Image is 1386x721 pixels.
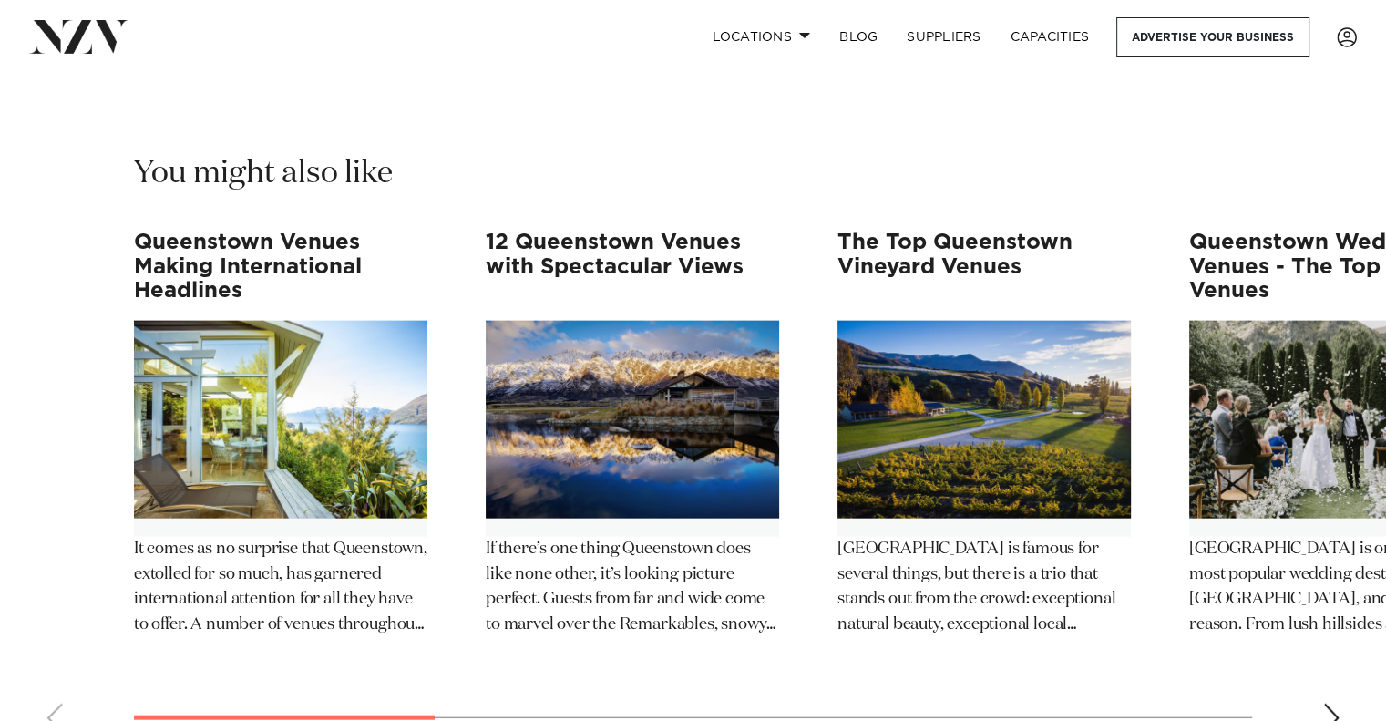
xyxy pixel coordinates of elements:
img: nzv-logo.png [29,20,128,53]
a: The Top Queenstown Vineyard Venues The Top Queenstown Vineyard Venues [GEOGRAPHIC_DATA] is famous... [837,231,1131,638]
p: It comes as no surprise that Queenstown, extolled for so much, has garnered international attenti... [134,537,427,639]
h2: You might also like [134,153,393,194]
img: The Top Queenstown Vineyard Venues [837,321,1131,518]
h3: The Top Queenstown Vineyard Venues [837,231,1131,303]
a: Queenstown Venues Making International Headlines Queenstown Venues Making International Headlines... [134,231,427,638]
a: Capacities [996,17,1104,57]
h3: Queenstown Venues Making International Headlines [134,231,427,303]
swiper-slide: 1 / 12 [134,231,427,660]
a: SUPPLIERS [892,17,995,57]
a: 12 Queenstown Venues with Spectacular Views 12 Queenstown Venues with Spectacular Views If there’... [486,231,779,638]
a: Advertise your business [1116,17,1309,57]
a: BLOG [825,17,892,57]
p: If there’s one thing Queenstown does like none other, it’s looking picture perfect. Guests from f... [486,537,779,639]
img: Queenstown Venues Making International Headlines [134,321,427,518]
swiper-slide: 3 / 12 [837,231,1131,660]
h3: 12 Queenstown Venues with Spectacular Views [486,231,779,303]
img: 12 Queenstown Venues with Spectacular Views [486,321,779,518]
a: Locations [697,17,825,57]
p: [GEOGRAPHIC_DATA] is famous for several things, but there is a trio that stands out from the crow... [837,537,1131,639]
swiper-slide: 2 / 12 [486,231,779,660]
